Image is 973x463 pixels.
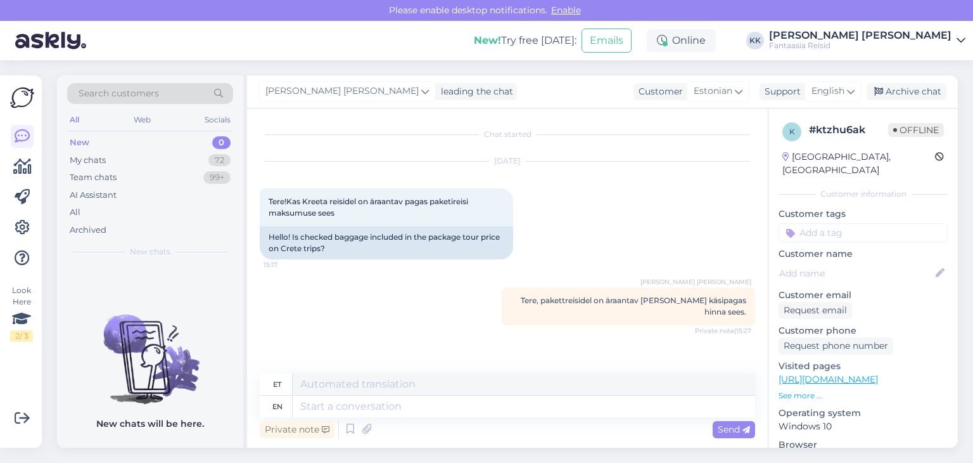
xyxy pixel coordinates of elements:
img: Askly Logo [10,86,34,110]
div: Hello! Is checked baggage included in the package tour price on Crete trips? [260,226,513,259]
p: Visited pages [779,360,948,373]
div: [DATE] [260,155,755,167]
div: Request email [779,302,852,319]
span: Enable [547,4,585,16]
span: Send [718,424,750,435]
div: Try free [DATE]: [474,33,576,48]
span: Tere, pakettreisidel on äraantav [PERSON_NAME] käsipagas hinna sees. [521,296,746,316]
p: See more ... [779,390,948,401]
div: 2 / 3 [10,330,33,342]
a: [PERSON_NAME] [PERSON_NAME]Fantaasia Reisid [769,30,965,51]
div: Socials [202,112,233,128]
span: 15:17 [264,260,311,270]
div: Archived [70,224,106,237]
span: New chats [130,246,170,258]
input: Add a tag [779,223,948,242]
div: leading the chat [436,85,513,98]
div: Archive chat [867,83,946,100]
div: Team chats [70,171,117,184]
span: [PERSON_NAME] [PERSON_NAME] [640,277,751,287]
div: et [273,374,281,395]
div: All [67,112,82,128]
div: [PERSON_NAME] [PERSON_NAME] [769,30,951,41]
p: Customer phone [779,324,948,337]
div: Customer [633,85,683,98]
span: Search customers [79,87,159,100]
div: en [272,396,283,417]
p: Customer name [779,247,948,261]
div: Online [647,29,716,52]
span: English [811,84,844,98]
p: New chats will be here. [96,417,204,431]
div: # ktzhu6ak [809,122,888,138]
div: Chat started [260,129,755,140]
div: AI Assistant [70,189,117,202]
span: Estonian [694,84,732,98]
div: My chats [70,154,106,167]
img: No chats [57,292,243,406]
div: Private note [260,421,334,438]
div: All [70,206,80,219]
div: 72 [208,154,231,167]
div: Customer information [779,188,948,200]
div: Request phone number [779,337,893,355]
div: New [70,136,89,149]
p: Operating system [779,407,948,420]
div: KK [746,32,764,49]
div: Support [760,85,801,98]
span: [PERSON_NAME] [PERSON_NAME] [265,84,419,98]
span: k [789,127,795,136]
a: [URL][DOMAIN_NAME] [779,374,878,385]
div: 0 [212,136,231,149]
p: Browser [779,438,948,452]
div: 99+ [203,171,231,184]
p: Customer email [779,289,948,302]
button: Emails [582,29,632,53]
span: Private note | 15:27 [695,326,751,336]
input: Add name [779,266,933,280]
b: New! [474,34,501,46]
div: Fantaasia Reisid [769,41,951,51]
div: Look Here [10,285,33,342]
div: [GEOGRAPHIC_DATA], [GEOGRAPHIC_DATA] [782,150,935,177]
p: Windows 10 [779,420,948,433]
span: Offline [888,123,944,137]
div: Web [131,112,153,128]
span: Tere!Kas Kreeta reisidel on äraantav pagas paketireisi maksumuse sees [269,197,470,218]
p: Customer tags [779,207,948,221]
